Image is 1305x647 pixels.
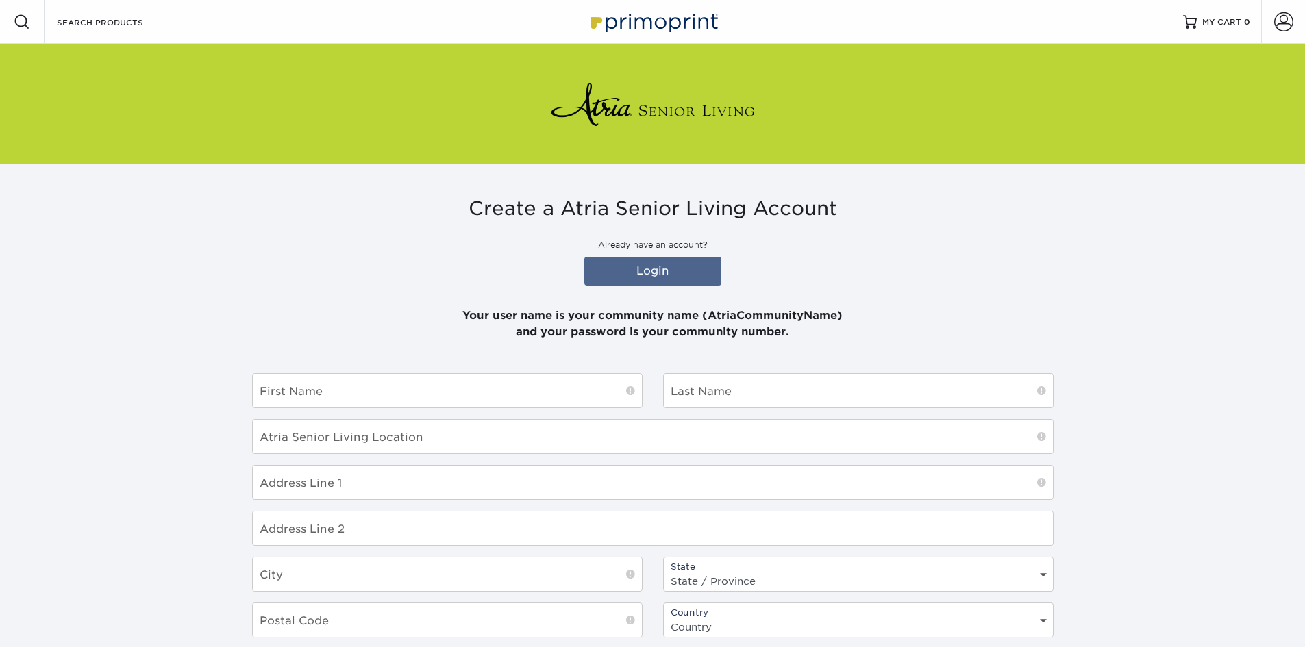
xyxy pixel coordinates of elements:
h3: Create a Atria Senior Living Account [252,197,1054,220]
input: SEARCH PRODUCTS..... [55,14,189,30]
a: Login [584,257,721,286]
p: Your user name is your community name (AtriaCommunityName) and your password is your community nu... [252,291,1054,340]
p: Already have an account? [252,239,1054,251]
img: Atria Senior Living [550,77,756,131]
img: Primoprint [584,7,721,36]
span: 0 [1244,17,1250,27]
span: MY CART [1202,16,1241,28]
